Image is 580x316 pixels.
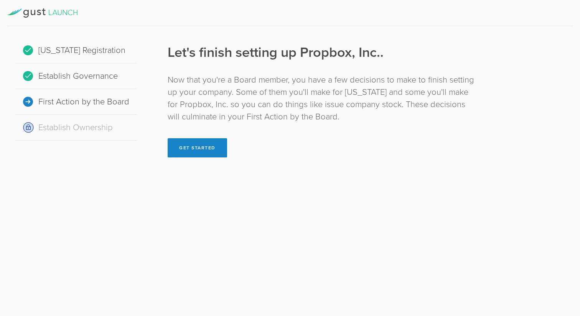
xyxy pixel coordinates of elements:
button: Get Started [168,138,227,157]
div: Establish Ownership [15,115,137,141]
div: [US_STATE] Registration [15,38,137,63]
h1: Let's finish setting up Propbox, Inc.. [168,43,476,62]
div: Now that you're a Board member, you have a few decisions to make to finish setting up your compan... [168,74,476,123]
div: Establish Governance [15,63,137,89]
div: First Action by the Board [15,89,137,115]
